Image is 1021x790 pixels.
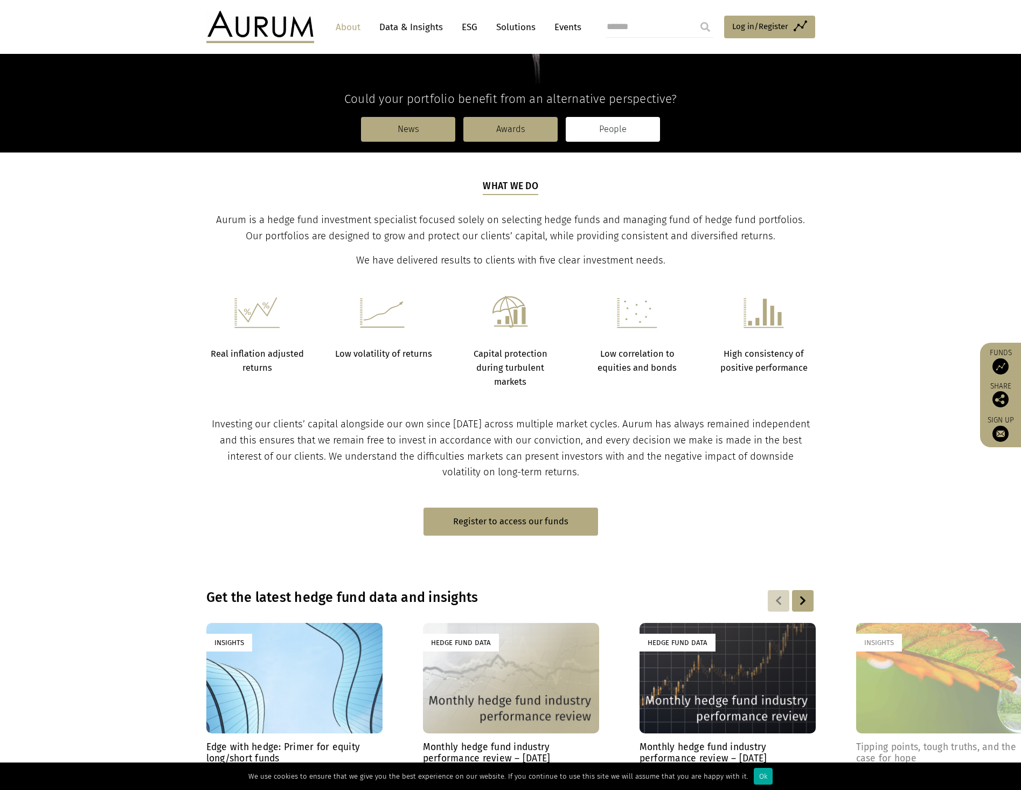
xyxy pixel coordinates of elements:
[985,383,1016,407] div: Share
[474,349,547,387] strong: Capital protection during turbulent markets
[423,634,499,652] div: Hedge Fund Data
[549,17,581,37] a: Events
[640,742,816,764] h4: Monthly hedge fund industry performance review – [DATE]
[694,16,716,38] input: Submit
[206,11,314,43] img: Aurum
[985,348,1016,375] a: Funds
[992,391,1009,407] img: Share this post
[992,358,1009,375] img: Access Funds
[374,17,448,37] a: Data & Insights
[212,418,810,479] span: Investing our clients’ capital alongside our own since [DATE] across multiple market cycles. Auru...
[206,590,676,606] h3: Get the latest hedge fund data and insights
[491,17,541,37] a: Solutions
[206,634,252,652] div: Insights
[361,117,455,142] a: News
[463,117,558,142] a: Awards
[206,742,383,764] h4: Edge with hedge: Primer for equity long/short funds
[732,20,788,33] span: Log in/Register
[598,349,677,373] strong: Low correlation to equities and bonds
[330,17,366,37] a: About
[566,117,660,142] a: People
[720,349,808,373] strong: High consistency of positive performance
[483,179,538,195] h5: What we do
[206,92,815,106] h4: Could your portfolio benefit from an alternative perspective?
[335,349,432,359] strong: Low volatility of returns
[216,214,805,242] span: Aurum is a hedge fund investment specialist focused solely on selecting hedge funds and managing ...
[423,508,598,535] a: Register to access our funds
[640,634,716,652] div: Hedge Fund Data
[754,768,773,785] div: Ok
[456,17,483,37] a: ESG
[423,742,599,764] h4: Monthly hedge fund industry performance review – [DATE]
[992,426,1009,442] img: Sign up to our newsletter
[724,16,815,38] a: Log in/Register
[356,254,665,266] span: We have delivered results to clients with five clear investment needs.
[985,415,1016,442] a: Sign up
[211,349,304,373] strong: Real inflation adjusted returns
[856,634,902,652] div: Insights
